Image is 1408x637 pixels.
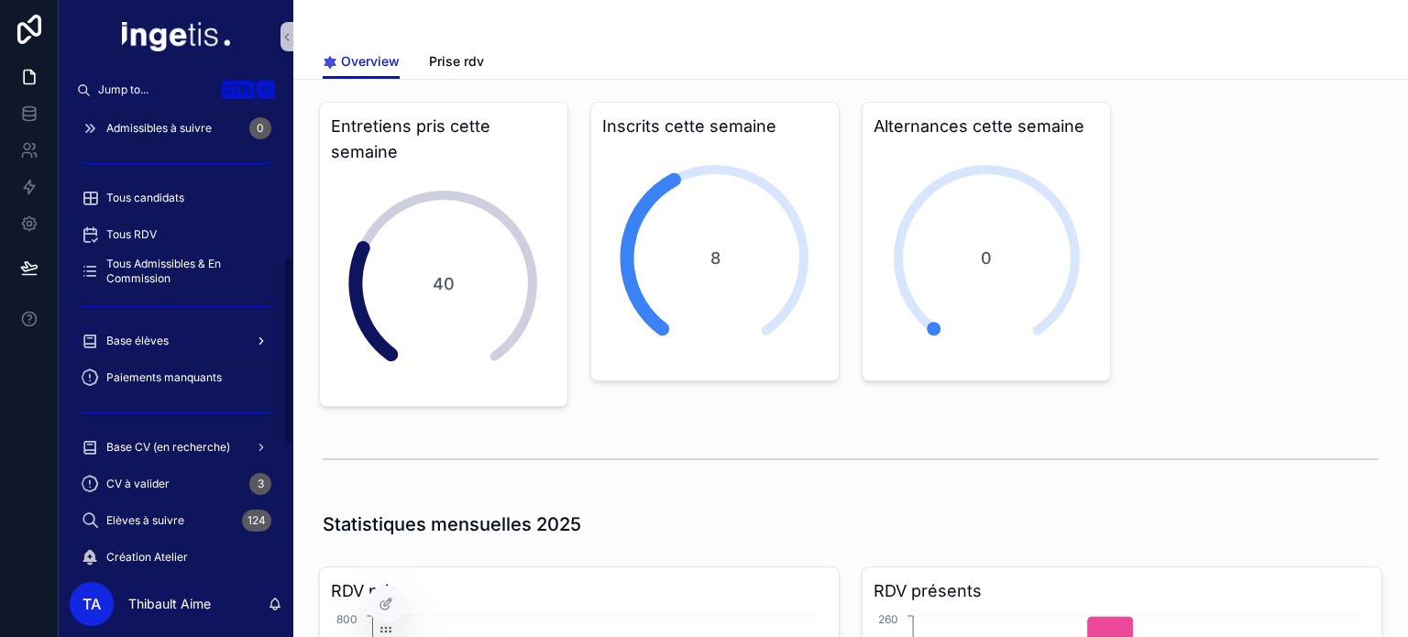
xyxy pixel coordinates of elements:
[70,467,282,500] a: CV à valider3
[249,117,271,139] div: 0
[874,114,1099,139] h3: Alternances cette semaine
[70,541,282,574] a: Création Atelier
[258,82,273,97] span: K
[878,612,898,626] tspan: 260
[429,52,484,71] span: Prise rdv
[82,593,101,615] span: TA
[710,246,720,271] span: 8
[70,218,282,251] a: Tous RDV
[249,473,271,495] div: 3
[433,271,455,297] span: 40
[331,578,828,604] h3: RDV pris
[341,52,400,71] span: Overview
[70,112,282,145] a: Admissibles à suivre0
[106,440,230,455] span: Base CV (en recherche)
[106,191,184,205] span: Tous candidats
[106,334,169,348] span: Base élèves
[122,22,230,51] img: App logo
[106,513,184,528] span: Elèves à suivre
[128,595,211,613] p: Thibault Aime
[70,431,282,464] a: Base CV (en recherche)
[106,550,188,565] span: Création Atelier
[222,81,255,99] span: Ctrl
[70,73,282,106] button: Jump to...CtrlK
[981,246,992,271] span: 0
[874,578,1370,604] h3: RDV présents
[106,477,170,491] span: CV à valider
[59,106,293,571] div: scrollable content
[242,510,271,532] div: 124
[98,82,214,97] span: Jump to...
[106,257,264,286] span: Tous Admissibles & En Commission
[429,45,484,82] a: Prise rdv
[106,227,157,242] span: Tous RDV
[70,361,282,394] a: Paiements manquants
[106,370,222,385] span: Paiements manquants
[323,45,400,80] a: Overview
[336,612,357,626] tspan: 800
[323,511,581,537] h1: Statistiques mensuelles 2025
[331,114,556,165] h3: Entretiens pris cette semaine
[70,504,282,537] a: Elèves à suivre124
[70,181,282,214] a: Tous candidats
[106,121,212,136] span: Admissibles à suivre
[70,255,282,288] a: Tous Admissibles & En Commission
[70,324,282,357] a: Base élèves
[602,114,828,139] h3: Inscrits cette semaine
